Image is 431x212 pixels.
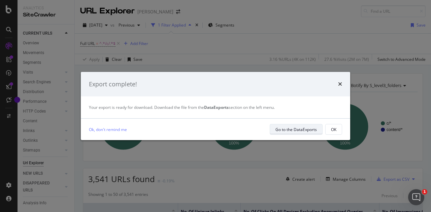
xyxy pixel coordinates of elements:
a: Ok, don't remind me [89,126,127,133]
strong: DataExports [204,104,229,110]
div: Go to the DataExports [275,127,317,132]
div: times [338,80,342,89]
button: Go to the DataExports [270,124,323,135]
div: Export complete! [89,80,137,89]
button: OK [325,124,342,135]
span: 1 [422,189,427,195]
div: Your export is ready for download. Download the file from the [89,104,342,110]
div: OK [331,127,336,132]
div: modal [81,72,350,140]
iframe: Intercom live chat [408,189,424,205]
span: section on the left menu. [204,104,275,110]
